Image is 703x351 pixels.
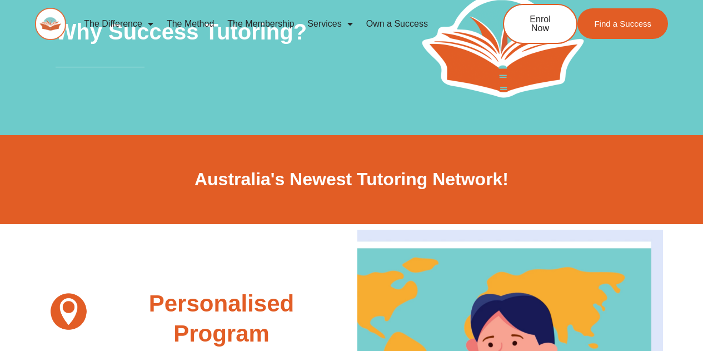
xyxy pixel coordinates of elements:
[503,4,577,44] a: Enrol Now
[301,11,359,37] a: Services
[521,15,560,33] span: Enrol Now
[102,289,340,349] h2: Personalised Program
[77,11,466,37] nav: Menu
[360,11,435,37] a: Own a Success
[41,168,663,191] h2: Australia's Newest Tutoring Network!
[77,11,160,37] a: The Difference
[594,19,651,28] span: Find a Success
[221,11,301,37] a: The Membership
[160,11,221,37] a: The Method
[577,8,668,39] a: Find a Success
